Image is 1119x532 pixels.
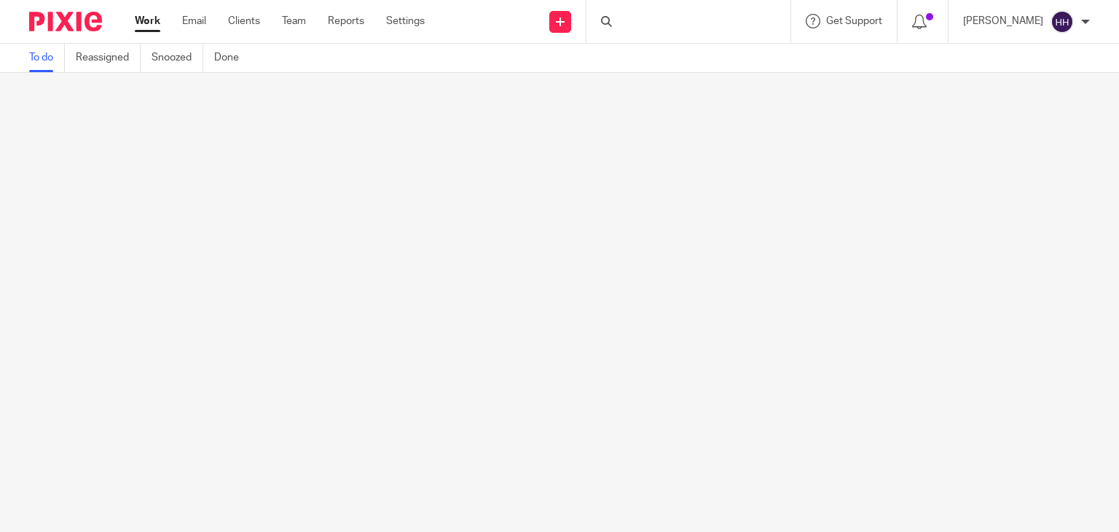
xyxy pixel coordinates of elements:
a: Team [282,14,306,28]
span: Get Support [826,16,882,26]
a: Snoozed [152,44,203,72]
a: Reports [328,14,364,28]
p: [PERSON_NAME] [963,14,1043,28]
a: To do [29,44,65,72]
a: Reassigned [76,44,141,72]
a: Email [182,14,206,28]
a: Work [135,14,160,28]
a: Clients [228,14,260,28]
a: Settings [386,14,425,28]
a: Done [214,44,250,72]
img: Pixie [29,12,102,31]
img: svg%3E [1051,10,1074,34]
